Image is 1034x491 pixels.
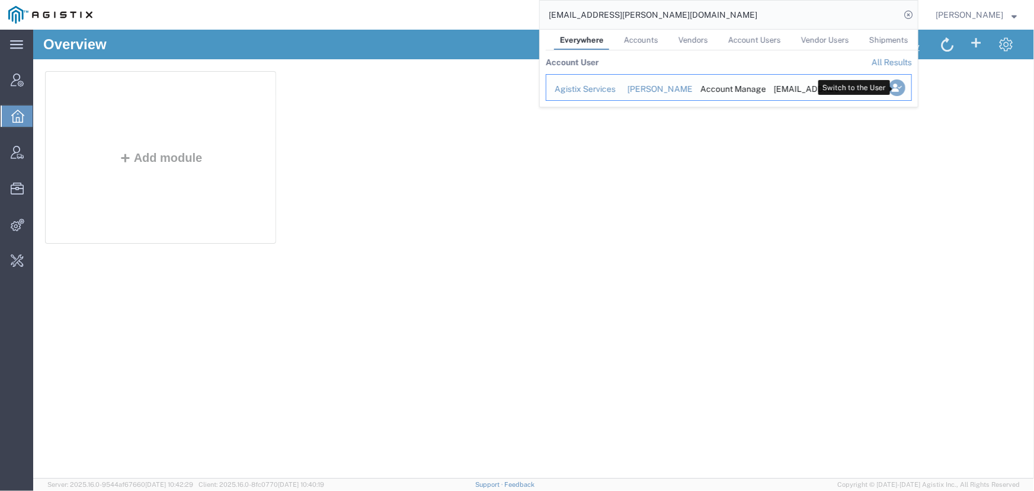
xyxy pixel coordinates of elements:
[546,50,599,74] th: Account User
[505,481,535,488] a: Feedback
[700,83,757,95] div: Account Manager
[624,36,658,44] span: Accounts
[145,481,193,488] span: [DATE] 10:42:29
[82,122,173,135] button: Add module
[628,83,684,95] div: Abbott Molecular
[199,481,324,488] span: Client: 2025.16.0-8fc0770
[555,83,611,95] div: Agistix Services
[678,36,708,44] span: Vendors
[8,6,92,24] img: logo
[47,481,193,488] span: Server: 2025.16.0-9544af67660
[560,36,604,44] span: Everywhere
[936,8,1003,21] span: Jenneffer Jahraus
[278,481,324,488] span: [DATE] 10:40:19
[801,36,849,44] span: Vendor Users
[837,480,1020,490] span: Copyright © [DATE]-[DATE] Agistix Inc., All Rights Reserved
[540,1,900,29] input: Search for shipment number, reference number
[872,58,912,67] a: View all account users found by criterion
[33,30,1034,479] iframe: FS Legacy Container
[847,83,874,95] div: Active
[546,50,918,107] table: Search Results
[935,8,1017,22] button: [PERSON_NAME]
[728,36,781,44] span: Account Users
[475,481,505,488] a: Support
[869,36,908,44] span: Shipments
[774,83,831,95] div: offline_notifications+abbott@agistix.com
